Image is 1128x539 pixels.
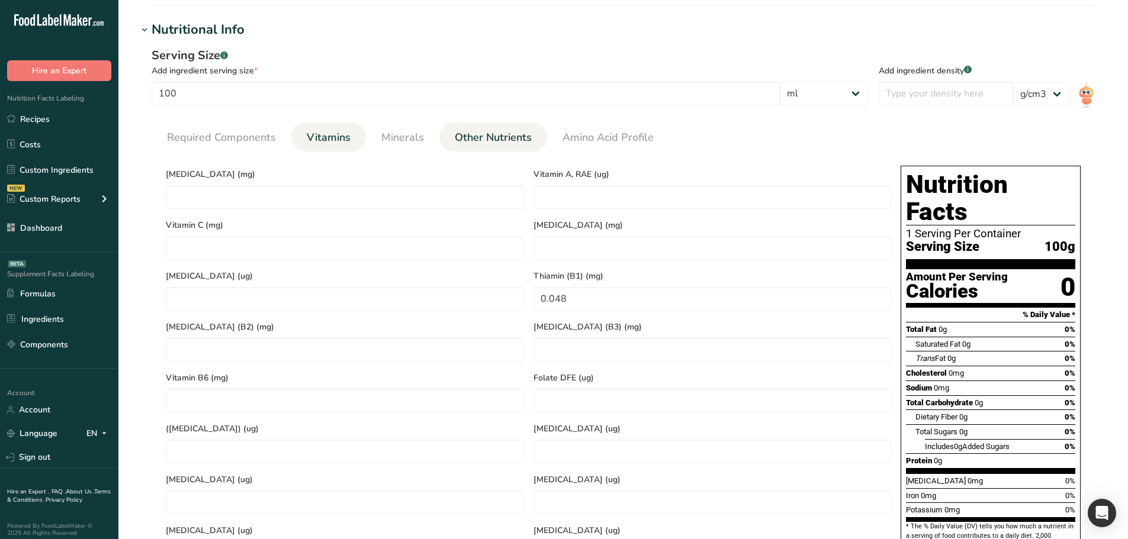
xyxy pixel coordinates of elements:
a: About Us . [66,488,94,496]
span: 0% [1065,505,1075,514]
div: 1 Serving Per Container [906,228,1075,240]
div: Calories [906,283,1008,300]
span: 0g [934,456,942,465]
span: Required Components [167,130,276,146]
span: [MEDICAL_DATA] (ug) [534,422,892,435]
span: 0g [962,340,970,348]
span: [MEDICAL_DATA] (ug) [534,524,892,537]
span: Sodium [906,383,932,392]
a: Privacy Policy [46,496,82,504]
span: 0% [1065,354,1075,363]
span: 0mg [944,505,960,514]
span: Vitamin C (mg) [166,219,524,231]
div: EN [86,427,111,441]
div: NEW [7,185,25,192]
span: Iron [906,491,919,500]
span: 0mg [921,491,936,500]
span: 0g [954,442,962,451]
span: 0% [1065,369,1075,377]
span: Vitamin B6 (mg) [166,372,524,384]
span: [MEDICAL_DATA] (B2) (mg) [166,321,524,333]
span: Minerals [381,130,424,146]
div: Open Intercom Messenger [1088,499,1116,527]
span: Amino Acid Profile [563,130,654,146]
span: Vitamin A, RAE (ug) [534,168,892,180]
span: Total Fat [906,325,937,334]
span: Potassium [906,505,943,514]
span: 0mg [949,369,964,377]
span: 0g [959,412,968,421]
div: 0 [1060,272,1075,303]
span: [MEDICAL_DATA] (mg) [166,168,524,180]
span: Cholesterol [906,369,947,377]
span: ([MEDICAL_DATA]) (ug) [166,422,524,435]
input: Type your density here [879,82,1013,105]
span: Includes Added Sugars [925,442,1010,451]
span: Thiamin (B1) (mg) [534,270,892,282]
button: Hire an Expert [7,60,111,81]
div: BETA [8,260,26,267]
span: [MEDICAL_DATA] (B3) (mg) [534,321,892,333]
span: 0% [1065,491,1075,500]
span: Saturated Fat [915,340,960,348]
span: 0g [947,354,956,363]
input: Type your serving size here [152,82,780,105]
span: Folate DFE (ug) [534,372,892,384]
span: 0% [1065,383,1075,392]
div: Nutritional Info [152,20,245,40]
span: [MEDICAL_DATA] (ug) [166,473,524,486]
span: 0% [1065,442,1075,451]
section: % Daily Value * [906,308,1075,322]
a: Hire an Expert . [7,488,49,496]
span: Fat [915,354,946,363]
span: [MEDICAL_DATA] (ug) [534,473,892,486]
a: FAQ . [52,488,66,496]
span: Total Sugars [915,427,957,436]
span: [MEDICAL_DATA] (mg) [534,219,892,231]
span: [MEDICAL_DATA] [906,476,966,485]
span: Dietary Fiber [915,412,957,421]
span: 0% [1065,398,1075,407]
span: Serving Size [906,240,979,254]
span: 0% [1065,427,1075,436]
span: 0% [1065,340,1075,348]
span: 0% [1065,325,1075,334]
span: 0% [1065,412,1075,421]
div: Add ingredient serving size [152,64,869,77]
span: Protein [906,456,932,465]
div: Custom Reports [7,193,81,205]
a: Terms & Conditions . [7,488,111,504]
span: [MEDICAL_DATA] (ug) [166,524,524,537]
img: ai-bot.1dcbe71.gif [1078,82,1095,109]
a: Language [7,423,57,444]
span: 0g [959,427,968,436]
i: Trans [915,354,935,363]
span: Vitamins [307,130,351,146]
div: Amount Per Serving [906,272,1008,283]
span: Total Carbohydrate [906,398,973,407]
span: 0g [975,398,983,407]
div: Powered By FoodLabelMaker © 2025 All Rights Reserved [7,522,111,537]
h1: Nutrition Facts [906,171,1075,225]
span: 0g [939,325,947,334]
span: [MEDICAL_DATA] (ug) [166,270,524,282]
span: 0% [1065,476,1075,485]
span: 0mg [968,476,983,485]
span: Other Nutrients [455,130,532,146]
div: Add ingredient density [879,64,1013,77]
div: Serving Size [152,47,869,64]
span: 0mg [934,383,949,392]
span: 100g [1045,240,1075,254]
